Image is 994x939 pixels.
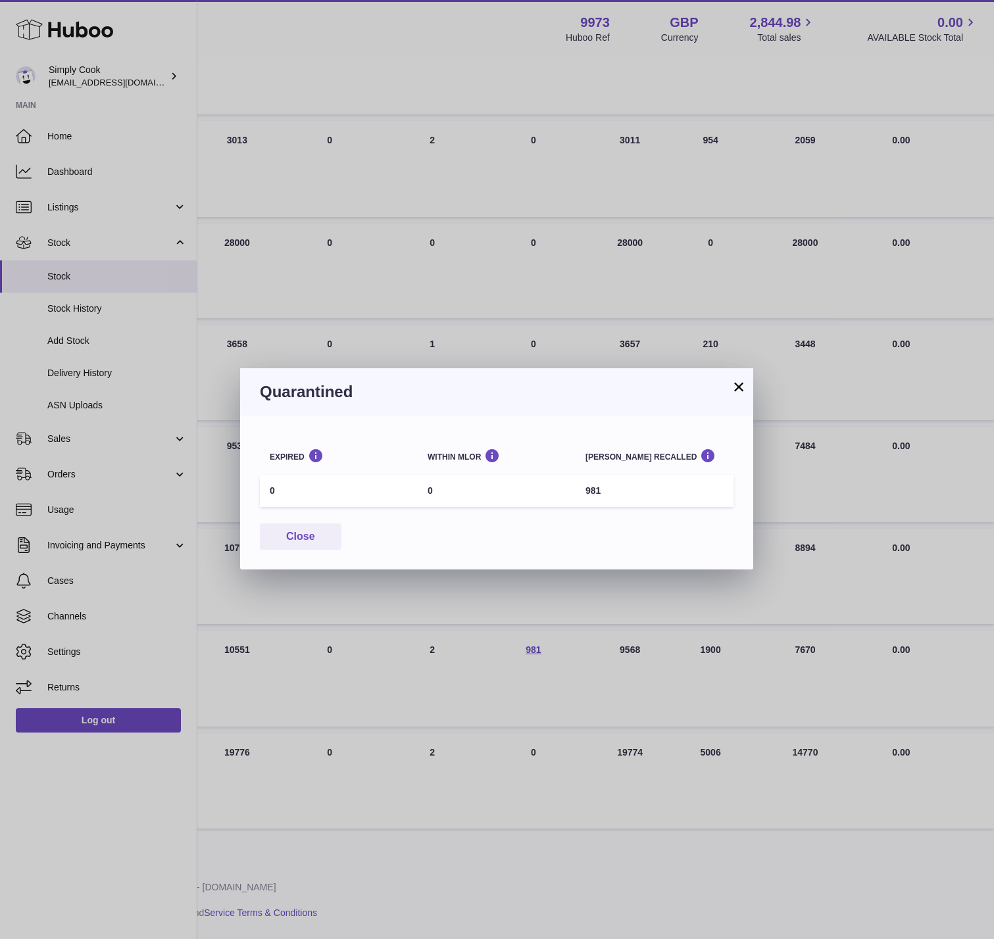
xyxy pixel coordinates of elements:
[260,475,418,507] td: 0
[260,381,733,402] h3: Quarantined
[260,523,341,550] button: Close
[731,379,747,395] button: ×
[576,475,733,507] td: 981
[418,475,576,507] td: 0
[585,448,724,461] div: [PERSON_NAME] recalled
[270,448,408,461] div: Expired
[428,448,566,461] div: Within MLOR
